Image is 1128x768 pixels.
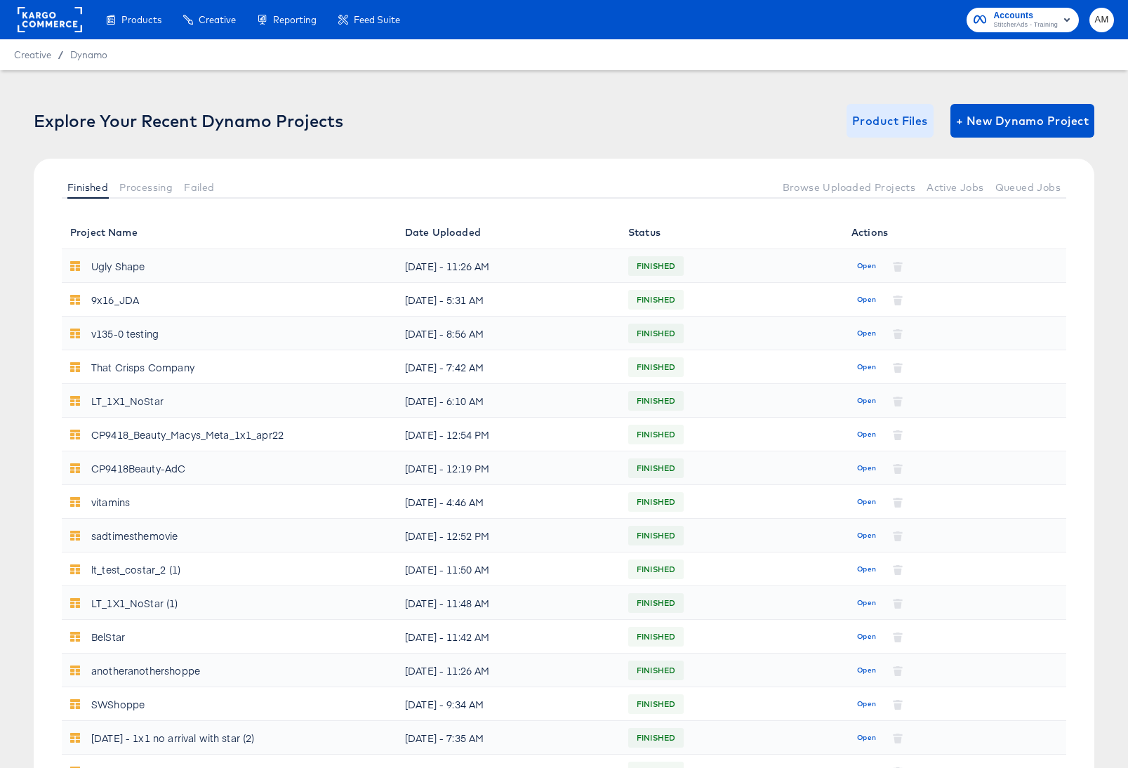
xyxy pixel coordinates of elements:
[851,625,882,648] button: Open
[851,558,882,581] button: Open
[851,423,882,446] button: Open
[405,558,611,581] div: [DATE] - 11:50 AM
[857,260,876,272] span: Open
[91,289,139,311] div: 9x16_JDA
[405,322,611,345] div: [DATE] - 8:56 AM
[70,49,107,60] a: Dynamo
[857,597,876,609] span: Open
[993,20,1058,31] span: StitcherAds - Training
[995,182,1061,193] span: Queued Jobs
[857,630,876,643] span: Open
[1089,8,1114,32] button: AM
[857,529,876,542] span: Open
[91,659,200,682] div: anotheranothershoppe
[91,693,145,715] div: SWShoppe
[851,727,882,749] button: Open
[91,255,145,277] div: Ugly Shape
[119,182,173,193] span: Processing
[851,491,882,513] button: Open
[783,182,916,193] span: Browse Uploaded Projects
[857,462,876,475] span: Open
[857,361,876,373] span: Open
[843,216,1066,249] th: Actions
[851,659,882,682] button: Open
[405,625,611,648] div: [DATE] - 11:42 AM
[273,14,317,25] span: Reporting
[628,457,684,479] span: FINISHED
[1095,12,1108,28] span: AM
[628,390,684,412] span: FINISHED
[628,322,684,345] span: FINISHED
[91,558,180,581] div: lt_test_costar_2 (1)
[956,111,1089,131] span: + New Dynamo Project
[967,8,1079,32] button: AccountsStitcherAds - Training
[91,727,255,749] div: [DATE] - 1x1 no arrival with star (2)
[851,356,882,378] button: Open
[628,255,684,277] span: FINISHED
[857,327,876,340] span: Open
[62,216,397,249] th: Project Name
[405,289,611,311] div: [DATE] - 5:31 AM
[51,49,70,60] span: /
[852,111,928,131] span: Product Files
[851,322,882,345] button: Open
[851,255,882,277] button: Open
[628,727,684,749] span: FINISHED
[405,356,611,378] div: [DATE] - 7:42 AM
[851,457,882,479] button: Open
[950,104,1094,138] button: + New Dynamo Project
[91,423,284,446] div: CP9418_Beauty_Macys_Meta_1x1_apr22
[14,49,51,60] span: Creative
[857,293,876,306] span: Open
[405,255,611,277] div: [DATE] - 11:26 AM
[927,182,983,193] span: Active Jobs
[628,524,684,547] span: FINISHED
[91,625,125,648] div: BelStar
[405,390,611,412] div: [DATE] - 6:10 AM
[847,104,934,138] button: Product Files
[857,563,876,576] span: Open
[628,558,684,581] span: FINISHED
[628,659,684,682] span: FINISHED
[405,592,611,614] div: [DATE] - 11:48 AM
[857,428,876,441] span: Open
[857,496,876,508] span: Open
[405,659,611,682] div: [DATE] - 11:26 AM
[91,390,164,412] div: LT_1X1_NoStar
[628,423,684,446] span: FINISHED
[67,182,108,193] span: Finished
[857,664,876,677] span: Open
[405,423,611,446] div: [DATE] - 12:54 PM
[628,625,684,648] span: FINISHED
[628,356,684,378] span: FINISHED
[851,390,882,412] button: Open
[405,491,611,513] div: [DATE] - 4:46 AM
[91,356,194,378] div: That Crisps Company
[628,592,684,614] span: FINISHED
[91,457,185,479] div: CP9418Beauty-AdC
[851,289,882,311] button: Open
[851,524,882,547] button: Open
[405,727,611,749] div: [DATE] - 7:35 AM
[405,693,611,715] div: [DATE] - 9:34 AM
[857,731,876,744] span: Open
[851,592,882,614] button: Open
[851,693,882,715] button: Open
[354,14,400,25] span: Feed Suite
[34,111,343,131] div: Explore Your Recent Dynamo Projects
[857,395,876,407] span: Open
[993,8,1058,23] span: Accounts
[405,457,611,479] div: [DATE] - 12:19 PM
[397,216,620,249] th: Date Uploaded
[121,14,161,25] span: Products
[91,322,159,345] div: v135-0 testing
[199,14,236,25] span: Creative
[405,524,611,547] div: [DATE] - 12:52 PM
[184,182,214,193] span: Failed
[620,216,843,249] th: Status
[628,693,684,715] span: FINISHED
[91,592,178,614] div: LT_1X1_NoStar (1)
[91,491,130,513] div: vitamins
[628,491,684,513] span: FINISHED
